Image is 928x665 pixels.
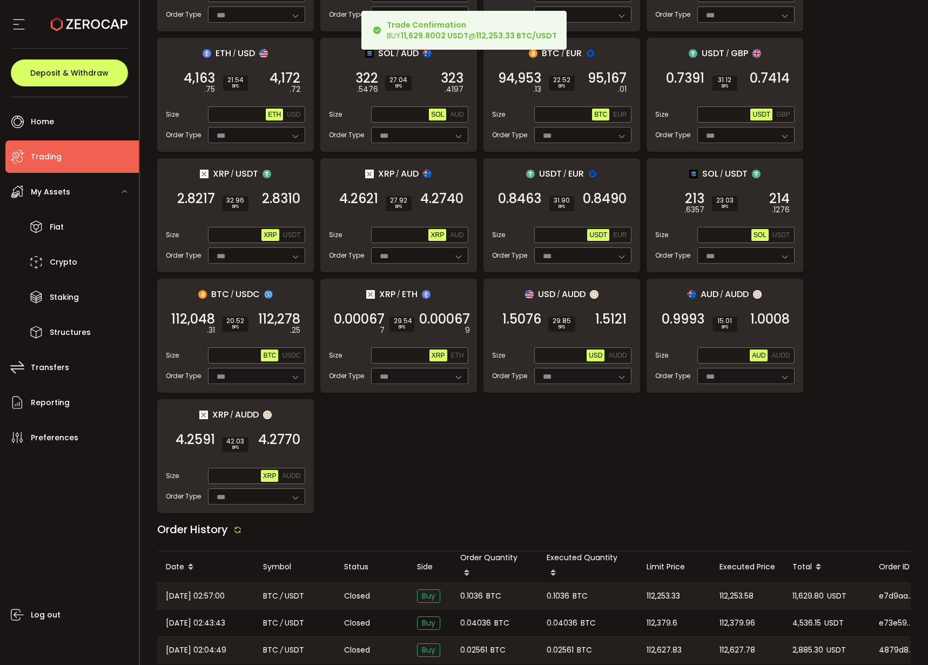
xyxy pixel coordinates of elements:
[184,73,215,84] span: 4,163
[329,10,364,19] span: Order Type
[752,49,761,58] img: gbp_portfolio.svg
[177,193,215,204] span: 2.8217
[492,351,505,360] span: Size
[263,352,276,359] span: BTC
[476,30,557,41] b: 112,253.33 BTC/USDT
[166,471,179,481] span: Size
[563,169,567,179] em: /
[226,438,244,445] span: 42.03
[387,19,466,30] b: Trade Confirmation
[417,589,440,603] span: Buy
[750,350,768,361] button: AUD
[618,84,627,95] em: .01
[429,350,447,361] button: XRP
[547,617,577,629] span: 0.04036
[339,193,378,204] span: 4.2621
[281,229,303,241] button: USDT
[389,77,407,83] span: 27.04
[166,590,225,602] span: [DATE] 02:57:00
[31,360,69,375] span: Transfers
[402,287,418,301] span: ETH
[613,111,627,118] span: EUR
[401,30,468,41] b: 11,629.8002 USDT
[50,219,64,235] span: Fiat
[717,324,733,331] i: BPS
[553,324,571,331] i: BPS
[380,325,385,336] em: 7
[31,114,54,130] span: Home
[799,548,928,665] div: Chat Widget
[716,197,734,204] span: 23.03
[344,590,370,602] span: Closed
[588,170,597,178] img: eur_portfolio.svg
[166,230,179,240] span: Size
[460,617,491,629] span: 0.04036
[226,204,244,210] i: BPS
[236,167,258,180] span: USDT
[282,352,300,359] span: USDC
[207,325,215,336] em: .31
[287,111,300,118] span: USD
[329,371,364,381] span: Order Type
[655,10,690,19] span: Order Type
[226,197,244,204] span: 32.96
[157,558,254,576] div: Date
[329,351,342,360] span: Size
[719,617,755,629] span: 112,379.96
[417,616,440,630] span: Buy
[754,231,766,239] span: SOL
[542,46,560,60] span: BTC
[171,314,215,325] span: 112,048
[525,290,534,299] img: usd_portfolio.svg
[31,184,70,200] span: My Assets
[226,445,244,451] i: BPS
[166,351,179,360] span: Size
[589,231,607,239] span: USDT
[417,643,440,657] span: Buy
[280,590,283,602] em: /
[357,84,378,95] em: .5476
[390,197,407,204] span: 27.92
[492,10,527,19] span: Order Type
[261,229,279,241] button: XRP
[176,434,215,445] span: 4.2591
[31,607,60,623] span: Log out
[236,287,260,301] span: USDC
[684,204,704,216] em: .6357
[450,111,463,118] span: AUD
[211,287,229,301] span: BTC
[408,561,452,573] div: Side
[396,169,399,179] em: /
[263,170,271,178] img: usdt_portfolio.svg
[561,49,564,58] em: /
[685,193,704,204] span: 213
[568,167,584,180] span: EUR
[731,46,748,60] span: GBP
[263,590,278,602] span: BTC
[365,49,374,58] img: sol_portfolio.png
[554,197,570,204] span: 31.90
[587,350,604,361] button: USD
[258,434,300,445] span: 4.2770
[492,251,527,260] span: Order Type
[420,193,463,204] span: 4.2740
[592,109,609,120] button: BTC
[769,350,792,361] button: AUDD
[166,10,201,19] span: Order Type
[611,109,629,120] button: EUR
[792,590,824,602] span: 11,629.80
[465,325,470,336] em: 9
[655,251,690,260] span: Order Type
[166,617,225,629] span: [DATE] 02:43:43
[283,231,301,239] span: USDT
[280,644,283,656] em: /
[261,350,278,361] button: BTC
[573,590,588,602] span: BTC
[529,49,537,58] img: btc_portfolio.svg
[379,287,395,301] span: XRP
[557,290,560,299] em: /
[285,590,304,602] span: USDT
[647,644,682,656] span: 112,627.83
[200,170,209,178] img: xrp_portfolio.png
[451,352,464,359] span: ETH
